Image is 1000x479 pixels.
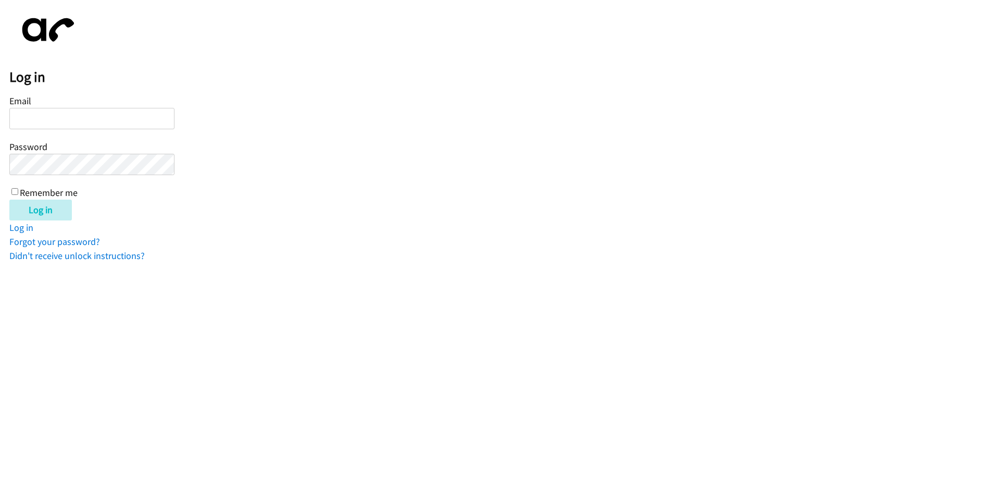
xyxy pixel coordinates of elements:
[9,95,31,107] label: Email
[9,250,145,262] a: Didn't receive unlock instructions?
[9,68,1000,86] h2: Log in
[9,236,100,248] a: Forgot your password?
[9,9,82,51] img: aphone-8a226864a2ddd6a5e75d1ebefc011f4aa8f32683c2d82f3fb0802fe031f96514.svg
[9,141,47,153] label: Password
[20,187,78,199] label: Remember me
[9,222,33,234] a: Log in
[9,200,72,220] input: Log in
